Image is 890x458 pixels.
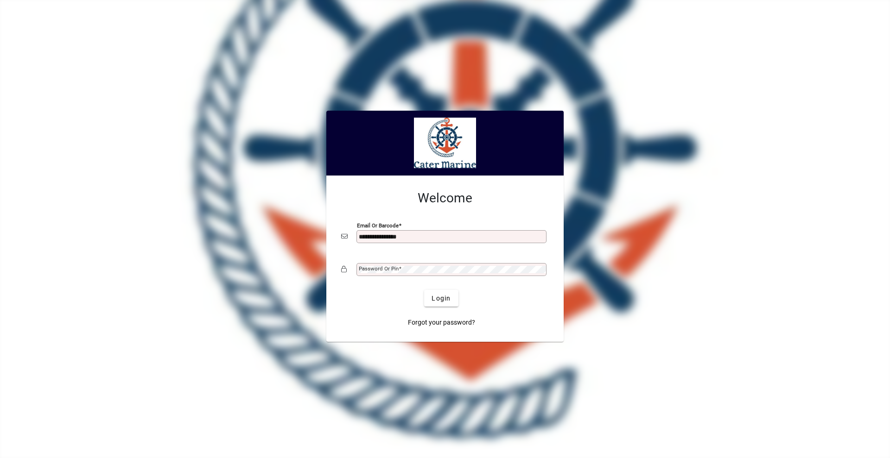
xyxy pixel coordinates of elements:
a: Forgot your password? [404,314,479,331]
h2: Welcome [341,190,549,206]
mat-label: Email or Barcode [357,222,399,229]
span: Login [432,294,451,303]
mat-label: Password or Pin [359,265,399,272]
button: Login [424,290,458,307]
span: Forgot your password? [408,318,475,327]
